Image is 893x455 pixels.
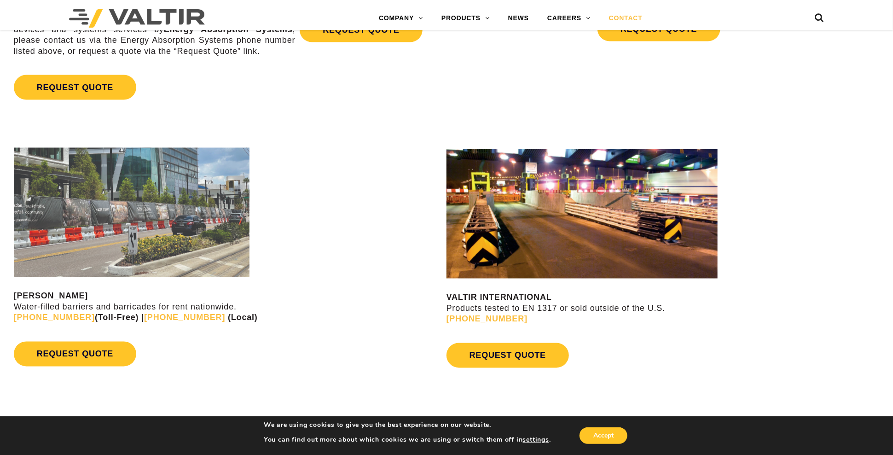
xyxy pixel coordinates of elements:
p: We are using cookies to give you the best experience on our website. [264,421,551,429]
strong: (Local) [228,313,258,322]
strong: VALTIR INTERNATIONAL [446,293,552,302]
a: REQUEST QUOTE [14,75,136,100]
a: [PHONE_NUMBER] [446,315,528,324]
a: REQUEST QUOTE [14,342,136,367]
p: You can find out more about which cookies we are using or switch them off in . [264,436,551,444]
img: Valtir [69,9,205,28]
a: CAREERS [538,9,600,28]
button: settings [523,436,549,444]
a: PRODUCTS [432,9,499,28]
p: To learn more about our custom manufacture of highway safety devices and systems services by , pl... [14,14,296,57]
a: NEWS [499,9,538,28]
a: CONTACT [600,9,652,28]
a: COMPANY [370,9,432,28]
a: [PHONE_NUMBER] [144,313,225,322]
strong: [PERSON_NAME] [14,292,88,301]
img: contact us valtir international [446,149,718,279]
button: Accept [580,427,627,444]
strong: (Toll-Free) | [14,313,144,322]
a: REQUEST QUOTE [446,343,569,368]
p: Products tested to EN 1317 or sold outside of the U.S. [446,292,893,325]
a: [PHONE_NUMBER] [14,313,95,322]
a: REQUEST QUOTE [300,17,422,42]
p: Water-filled barriers and barricades for rent nationwide. [14,291,444,323]
img: Rentals contact us image [14,148,249,277]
